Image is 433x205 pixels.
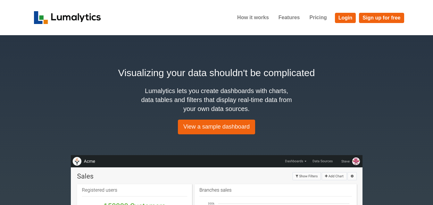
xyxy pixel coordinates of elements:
[232,10,274,26] a: How it works
[140,86,294,113] h4: Lumalytics lets you create dashboards with charts, data tables and filters that display real-time...
[178,120,255,134] a: View a sample dashboard
[335,13,356,23] a: Login
[274,10,305,26] a: Features
[359,13,404,23] a: Sign up for free
[34,66,399,80] h2: Visualizing your data shouldn't be complicated
[34,11,101,24] img: logo_v2-f34f87db3d4d9f5311d6c47995059ad6168825a3e1eb260e01c8041e89355404.png
[304,10,331,26] a: Pricing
